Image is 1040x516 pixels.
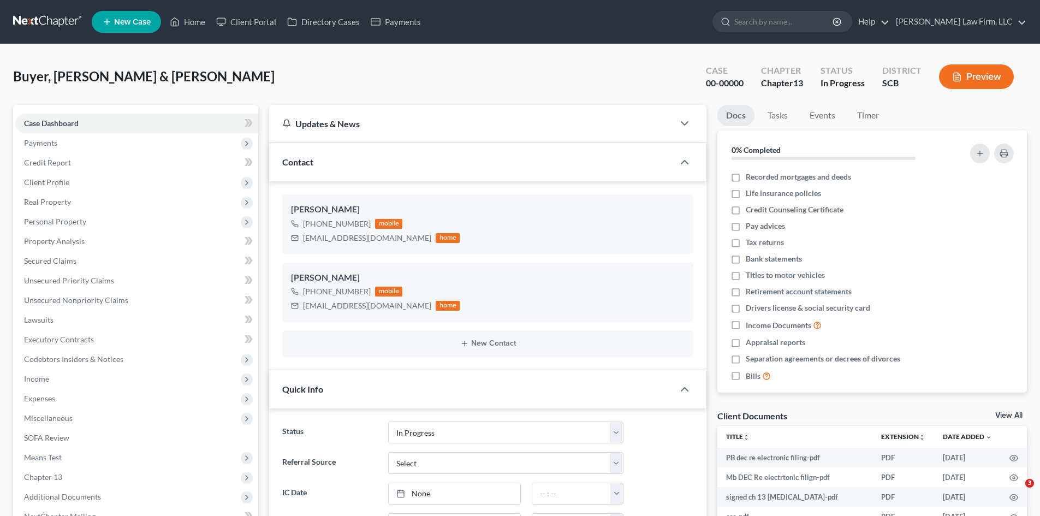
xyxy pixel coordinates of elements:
[15,330,258,349] a: Executory Contracts
[282,118,661,129] div: Updates & News
[282,384,323,394] span: Quick Info
[746,337,805,348] span: Appraisal reports
[746,353,900,364] span: Separation agreements or decrees of divorces
[732,145,781,155] strong: 0% Completed
[303,233,431,244] div: [EMAIL_ADDRESS][DOMAIN_NAME]
[277,483,382,505] label: IC Date
[282,12,365,32] a: Directory Cases
[24,256,76,265] span: Secured Claims
[365,12,426,32] a: Payments
[15,290,258,310] a: Unsecured Nonpriority Claims
[277,452,382,474] label: Referral Source
[291,203,685,216] div: [PERSON_NAME]
[743,434,750,441] i: unfold_more
[15,310,258,330] a: Lawsuits
[436,301,460,311] div: home
[24,335,94,344] span: Executory Contracts
[24,276,114,285] span: Unsecured Priority Claims
[24,433,69,442] span: SOFA Review
[24,118,79,128] span: Case Dashboard
[717,448,872,467] td: PB dec re electronic filing-pdf
[821,64,865,77] div: Status
[821,77,865,90] div: In Progress
[15,232,258,251] a: Property Analysis
[872,448,934,467] td: PDF
[24,197,71,206] span: Real Property
[890,12,1026,32] a: [PERSON_NAME] Law Firm, LLC
[375,287,402,296] div: mobile
[211,12,282,32] a: Client Portal
[15,114,258,133] a: Case Dashboard
[746,320,811,331] span: Income Documents
[24,315,54,324] span: Lawsuits
[1025,479,1034,488] span: 3
[746,237,784,248] span: Tax returns
[872,467,934,487] td: PDF
[24,217,86,226] span: Personal Property
[746,371,760,382] span: Bills
[761,77,803,90] div: Chapter
[853,12,889,32] a: Help
[15,251,258,271] a: Secured Claims
[277,422,382,443] label: Status
[717,410,787,422] div: Client Documents
[706,77,744,90] div: 00-00000
[389,483,520,504] a: None
[759,105,797,126] a: Tasks
[24,177,69,187] span: Client Profile
[746,221,785,232] span: Pay advices
[734,11,834,32] input: Search by name...
[24,374,49,383] span: Income
[164,12,211,32] a: Home
[746,188,821,199] span: Life insurance policies
[934,448,1001,467] td: [DATE]
[746,253,802,264] span: Bank statements
[746,303,870,313] span: Drivers license & social security card
[746,270,825,281] span: Titles to motor vehicles
[291,339,685,348] button: New Contact
[746,204,843,215] span: Credit Counseling Certificate
[717,487,872,507] td: signed ch 13 [MEDICAL_DATA]-pdf
[934,467,1001,487] td: [DATE]
[717,467,872,487] td: Mb DEC Re electrtonic filign-pdf
[24,236,85,246] span: Property Analysis
[24,413,73,423] span: Miscellaneous
[24,394,55,403] span: Expenses
[303,300,431,311] div: [EMAIL_ADDRESS][DOMAIN_NAME]
[726,432,750,441] a: Titleunfold_more
[532,483,611,504] input: -- : --
[1003,479,1029,505] iframe: Intercom live chat
[15,428,258,448] a: SOFA Review
[939,64,1014,89] button: Preview
[436,233,460,243] div: home
[882,64,922,77] div: District
[114,18,151,26] span: New Case
[375,219,402,229] div: mobile
[934,487,1001,507] td: [DATE]
[303,218,371,229] div: [PHONE_NUMBER]
[303,286,371,297] div: [PHONE_NUMBER]
[995,412,1023,419] a: View All
[282,157,313,167] span: Contact
[801,105,844,126] a: Events
[746,286,852,297] span: Retirement account statements
[919,434,925,441] i: unfold_more
[985,434,992,441] i: expand_more
[24,472,62,482] span: Chapter 13
[24,492,101,501] span: Additional Documents
[872,487,934,507] td: PDF
[13,68,275,84] span: Buyer, [PERSON_NAME] & [PERSON_NAME]
[291,271,685,284] div: [PERSON_NAME]
[717,105,754,126] a: Docs
[24,354,123,364] span: Codebtors Insiders & Notices
[706,64,744,77] div: Case
[848,105,888,126] a: Timer
[793,78,803,88] span: 13
[882,77,922,90] div: SCB
[24,138,57,147] span: Payments
[761,64,803,77] div: Chapter
[746,171,851,182] span: Recorded mortgages and deeds
[15,271,258,290] a: Unsecured Priority Claims
[881,432,925,441] a: Extensionunfold_more
[24,158,71,167] span: Credit Report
